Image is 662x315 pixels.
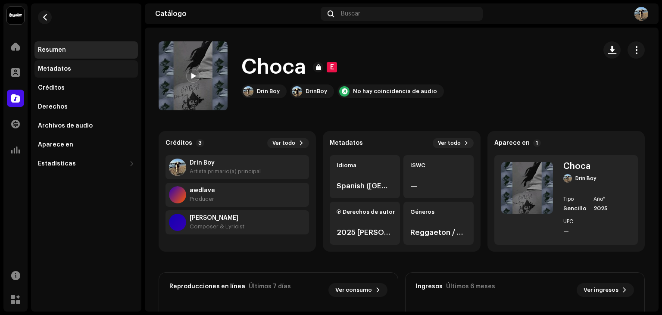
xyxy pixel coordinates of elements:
[563,162,617,171] div: Choca
[243,86,253,97] img: 6bb04a57-e353-4888-acf9-cf4b58a7a93a
[272,140,295,147] span: Ver todo
[438,140,461,147] span: Ver todo
[410,228,467,238] div: Reggaeton / Latin Urban
[196,139,204,147] p-badge: 3
[494,140,530,147] strong: Aparece en
[241,53,306,81] h1: Choca
[337,181,393,191] div: Spanish ([GEOGRAPHIC_DATA])
[410,209,467,215] div: Géneros
[34,136,138,153] re-m-nav-item: Aparece en
[501,162,553,214] img: fc4efdb0-54a5-490a-bfa1-bea0bbca33da
[593,205,617,212] div: 2025
[190,215,244,221] strong: Daniel Riveros
[38,65,71,72] div: Metadatos
[34,155,138,172] re-m-nav-dropdown: Estadísticas
[257,88,280,95] div: Drin Boy
[38,141,73,148] div: Aparece en
[563,228,587,234] div: —
[190,187,215,194] strong: awdlave
[306,88,327,95] div: DrinBoy
[327,62,337,72] div: E
[7,7,24,24] img: 10370c6a-d0e2-4592-b8a2-38f444b0ca44
[190,223,244,230] div: Composer & Lyricist
[563,205,587,212] div: Sencillo
[38,122,93,129] div: Archivos de audio
[410,162,467,169] div: ISWC
[563,174,572,183] img: 6bb04a57-e353-4888-acf9-cf4b58a7a93a
[634,7,648,21] img: b31bf337-44b6-4aed-b2ea-f37ab55f0719
[410,181,467,191] div: —
[563,196,587,202] div: Tipo
[249,283,291,290] div: Últimos 7 días
[446,283,495,290] div: Últimos 6 meses
[563,219,587,224] div: UPC
[416,283,443,290] div: Ingresos
[353,88,437,95] div: No hay coincidencia de audio
[190,196,215,203] div: Producer
[328,283,387,297] button: Ver consumo
[34,98,138,115] re-m-nav-item: Derechos
[335,281,372,299] span: Ver consumo
[38,103,68,110] div: Derechos
[267,138,309,148] button: Ver todo
[169,283,245,290] div: Reproducciones en línea
[169,159,186,176] img: 6bb04a57-e353-4888-acf9-cf4b58a7a93a
[159,41,228,110] img: fc4efdb0-54a5-490a-bfa1-bea0bbca33da
[190,159,261,166] strong: Drin Boy
[38,84,65,91] div: Créditos
[584,281,618,299] span: Ver ingresos
[577,283,634,297] button: Ver ingresos
[165,140,192,147] strong: Créditos
[341,10,360,17] span: Buscar
[575,175,596,182] div: Drin Boy
[155,10,317,17] div: Catálogo
[34,117,138,134] re-m-nav-item: Archivos de audio
[337,162,393,169] div: Idioma
[337,209,393,215] div: Ⓟ Derechos de autor
[190,168,261,175] div: Artista primario(a) principal
[34,60,138,78] re-m-nav-item: Metadatos
[533,139,541,147] p-badge: 1
[292,86,302,97] img: 84b70860-0287-4a1f-babf-8ca4b496d040
[34,79,138,97] re-m-nav-item: Créditos
[337,228,393,238] div: 2025 [PERSON_NAME]
[38,160,76,167] div: Estadísticas
[34,41,138,59] re-m-nav-item: Resumen
[38,47,66,53] div: Resumen
[433,138,474,148] button: Ver todo
[330,140,363,147] strong: Metadatos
